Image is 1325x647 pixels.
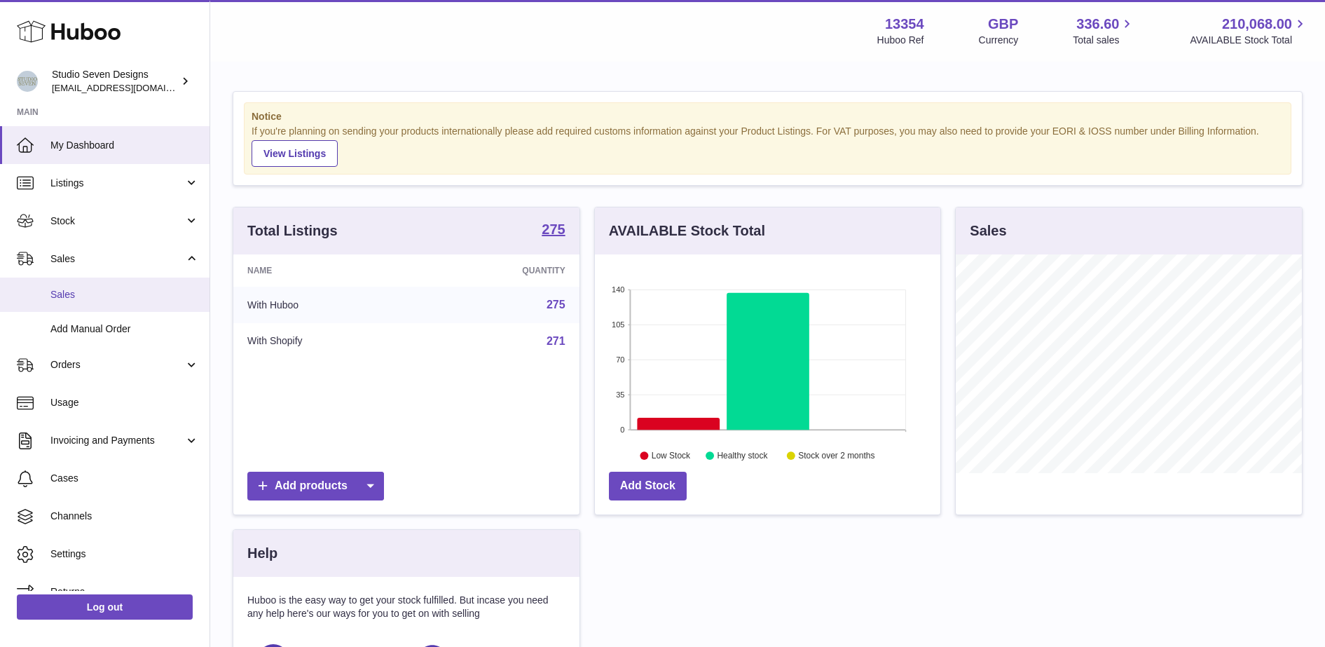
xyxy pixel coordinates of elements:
[17,71,38,92] img: internalAdmin-13354@internal.huboo.com
[542,222,565,236] strong: 275
[616,355,624,364] text: 70
[247,594,565,620] p: Huboo is the easy way to get your stock fulfilled. But incase you need any help here's our ways f...
[50,510,199,523] span: Channels
[50,585,199,599] span: Returns
[609,472,687,500] a: Add Stock
[1073,34,1135,47] span: Total sales
[877,34,924,47] div: Huboo Ref
[233,323,420,360] td: With Shopify
[50,139,199,152] span: My Dashboard
[612,285,624,294] text: 140
[616,390,624,399] text: 35
[52,82,206,93] span: [EMAIL_ADDRESS][DOMAIN_NAME]
[420,254,579,287] th: Quantity
[50,472,199,485] span: Cases
[1190,34,1308,47] span: AVAILABLE Stock Total
[52,68,178,95] div: Studio Seven Designs
[1076,15,1119,34] span: 336.60
[50,177,184,190] span: Listings
[50,396,199,409] span: Usage
[1073,15,1135,47] a: 336.60 Total sales
[652,451,691,461] text: Low Stock
[612,320,624,329] text: 105
[50,288,199,301] span: Sales
[247,222,338,240] h3: Total Listings
[17,594,193,620] a: Log out
[233,287,420,323] td: With Huboo
[988,15,1018,34] strong: GBP
[620,425,624,434] text: 0
[970,222,1006,240] h3: Sales
[50,322,199,336] span: Add Manual Order
[1222,15,1292,34] span: 210,068.00
[252,140,338,167] a: View Listings
[50,214,184,228] span: Stock
[547,299,565,311] a: 275
[717,451,768,461] text: Healthy stock
[50,358,184,372] span: Orders
[252,110,1284,123] strong: Notice
[247,472,384,500] a: Add products
[247,544,277,563] h3: Help
[542,222,565,239] a: 275
[798,451,874,461] text: Stock over 2 months
[1190,15,1308,47] a: 210,068.00 AVAILABLE Stock Total
[547,335,565,347] a: 271
[885,15,924,34] strong: 13354
[50,434,184,447] span: Invoicing and Payments
[50,252,184,266] span: Sales
[252,125,1284,167] div: If you're planning on sending your products internationally please add required customs informati...
[609,222,765,240] h3: AVAILABLE Stock Total
[233,254,420,287] th: Name
[979,34,1019,47] div: Currency
[50,547,199,561] span: Settings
